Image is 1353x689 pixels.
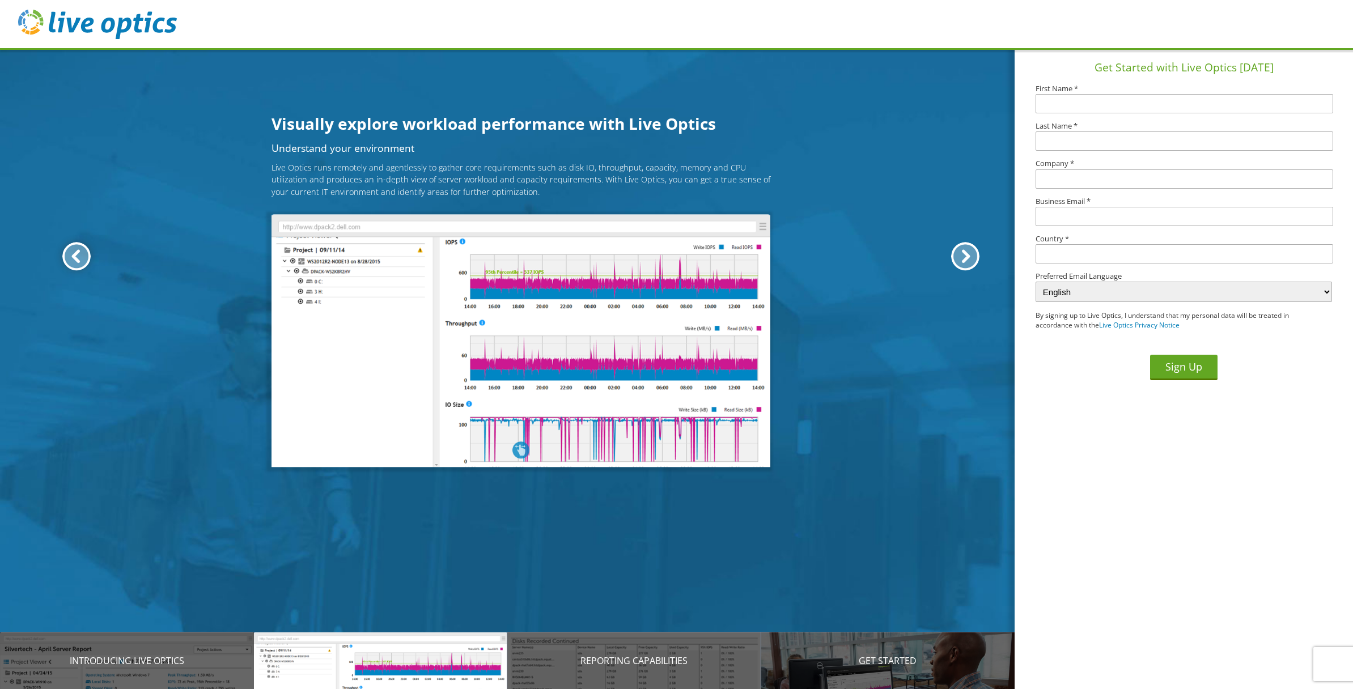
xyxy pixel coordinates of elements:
h2: Understand your environment [272,143,770,154]
p: Get Started [761,654,1015,667]
h1: Visually explore workload performance with Live Optics [272,112,770,135]
p: Live Optics runs remotely and agentlessly to gather core requirements such as disk IO, throughput... [272,161,770,198]
img: live_optics_svg.svg [18,10,177,39]
label: Business Email * [1036,198,1332,205]
a: Live Optics Privacy Notice [1099,320,1180,330]
label: Country * [1036,235,1332,243]
label: Last Name * [1036,122,1332,130]
label: First Name * [1036,85,1332,92]
button: Sign Up [1150,355,1218,380]
label: Preferred Email Language [1036,273,1332,280]
p: By signing up to Live Optics, I understand that my personal data will be treated in accordance wi... [1036,311,1302,330]
img: Understand your environment [272,215,770,467]
h1: Get Started with Live Optics [DATE] [1019,59,1348,76]
label: Company * [1036,160,1332,167]
p: Reporting Capabilities [507,654,761,667]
